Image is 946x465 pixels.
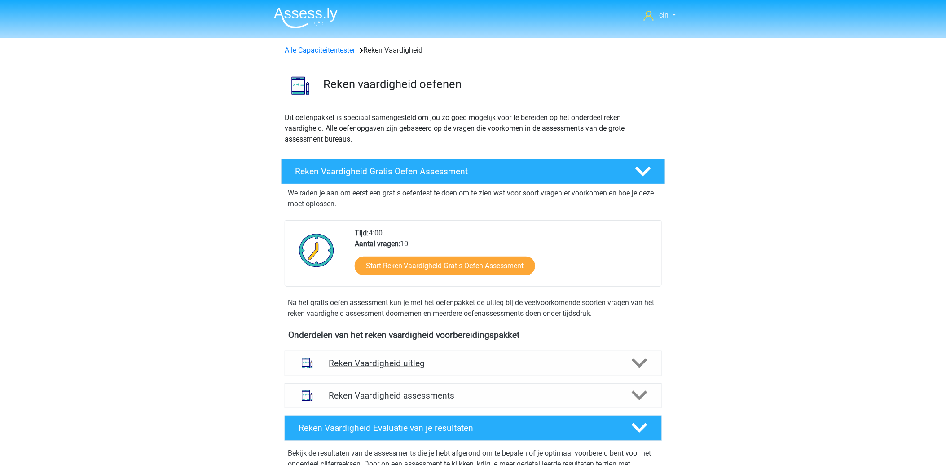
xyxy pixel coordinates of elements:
a: assessments Reken Vaardigheid assessments [281,383,665,408]
h4: Reken Vaardigheid assessments [329,390,617,401]
div: 4:00 10 [348,228,661,286]
a: uitleg Reken Vaardigheid uitleg [281,351,665,376]
span: cin [659,11,669,19]
b: Tijd: [355,229,369,237]
a: cin [640,10,679,21]
h3: Reken vaardigheid oefenen [324,77,658,91]
a: Reken Vaardigheid Evaluatie van je resultaten [281,416,665,441]
a: Reken Vaardigheid Gratis Oefen Assessment [277,159,669,184]
h4: Reken Vaardigheid uitleg [329,358,617,368]
p: Dit oefenpakket is speciaal samengesteld om jou zo goed mogelijk voor te bereiden op het onderdee... [285,112,661,145]
a: Start Reken Vaardigheid Gratis Oefen Assessment [355,257,535,275]
h4: Onderdelen van het reken vaardigheid voorbereidingspakket [289,330,658,340]
img: Klok [294,228,339,273]
h4: Reken Vaardigheid Evaluatie van je resultaten [299,423,617,433]
img: Assessly [274,7,338,28]
p: We raden je aan om eerst een gratis oefentest te doen om te zien wat voor soort vragen er voorkom... [288,188,658,209]
h4: Reken Vaardigheid Gratis Oefen Assessment [295,166,620,177]
div: Reken Vaardigheid [282,45,665,56]
b: Aantal vragen: [355,239,400,248]
img: reken vaardigheid assessments [296,384,319,407]
div: Na het gratis oefen assessment kun je met het oefenpakket de uitleg bij de veelvoorkomende soorte... [285,297,662,319]
img: reken vaardigheid [282,66,320,105]
a: Alle Capaciteitentesten [285,46,357,54]
img: reken vaardigheid uitleg [296,352,319,375]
